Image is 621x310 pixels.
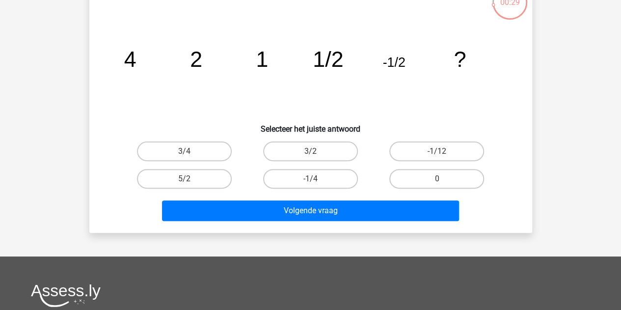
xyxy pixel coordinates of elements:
[137,141,232,161] label: 3/4
[162,200,459,221] button: Volgende vraag
[190,47,202,71] tspan: 2
[454,47,466,71] tspan: ?
[263,169,358,189] label: -1/4
[389,141,484,161] label: -1/12
[263,141,358,161] label: 3/2
[124,47,136,71] tspan: 4
[137,169,232,189] label: 5/2
[389,169,484,189] label: 0
[31,284,101,307] img: Assessly logo
[382,55,405,70] tspan: -1/2
[313,47,343,71] tspan: 1/2
[256,47,268,71] tspan: 1
[105,116,516,134] h6: Selecteer het juiste antwoord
